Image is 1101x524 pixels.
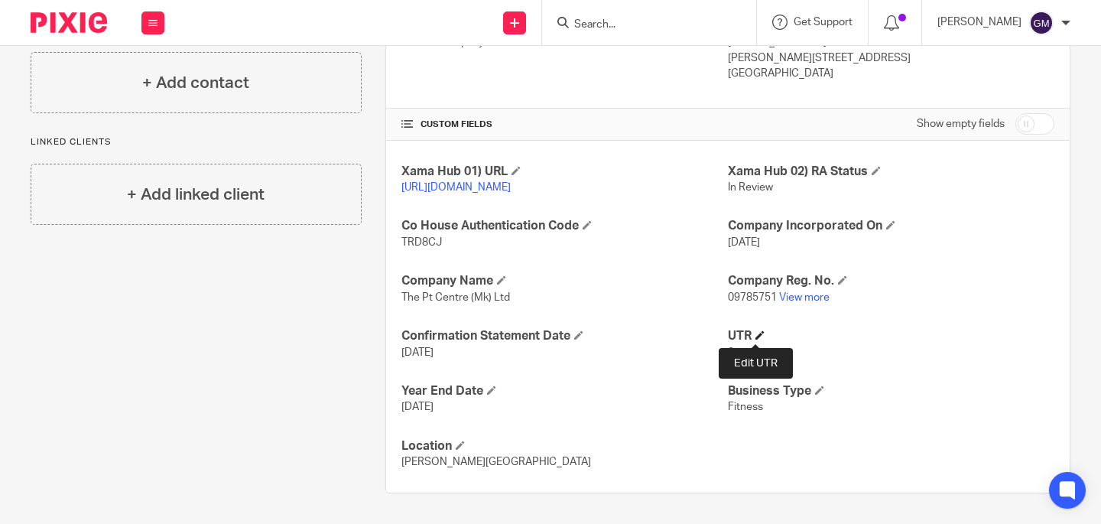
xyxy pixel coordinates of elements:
span: 0 [728,347,734,358]
span: Fitness [728,402,763,412]
h4: Co House Authentication Code [401,218,728,234]
span: The Pt Centre (Mk) Ltd [401,292,510,303]
h4: Xama Hub 02) RA Status [728,164,1054,180]
p: [PERSON_NAME] [937,15,1021,30]
h4: Year End Date [401,383,728,399]
h4: Xama Hub 01) URL [401,164,728,180]
span: [DATE] [728,237,760,248]
p: [PERSON_NAME][STREET_ADDRESS] [728,50,1054,66]
h4: UTR [728,328,1054,344]
h4: Confirmation Statement Date [401,328,728,344]
img: Pixie [31,12,107,33]
h4: Company Name [401,273,728,289]
span: TRD8CJ [401,237,442,248]
h4: Company Incorporated On [728,218,1054,234]
img: svg%3E [1029,11,1054,35]
span: In Review [728,182,773,193]
label: Show empty fields [917,116,1005,132]
a: [URL][DOMAIN_NAME] [401,182,511,193]
span: [PERSON_NAME][GEOGRAPHIC_DATA] [401,457,591,467]
input: Search [573,18,710,32]
a: View more [779,292,830,303]
span: Get Support [794,17,853,28]
h4: Business Type [728,383,1054,399]
h4: Location [401,438,728,454]
span: 09785751 [728,292,777,303]
h4: Company Reg. No. [728,273,1054,289]
h4: + Add contact [142,71,249,95]
span: [DATE] [401,347,434,358]
h4: CUSTOM FIELDS [401,119,728,131]
p: Linked clients [31,136,362,148]
span: [DATE] [401,402,434,412]
h4: + Add linked client [127,183,265,207]
p: [GEOGRAPHIC_DATA] [728,66,1054,81]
